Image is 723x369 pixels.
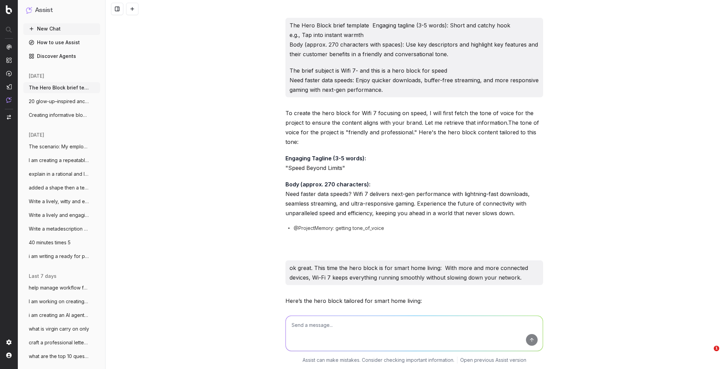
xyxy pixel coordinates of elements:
a: Open previous Assist version [460,357,526,364]
button: I am creating a repeatable prompt to gen [23,155,100,166]
span: I am creating a repeatable prompt to gen [29,157,89,164]
span: what are the top 10 questions that shoul [29,353,89,360]
span: 1 [714,346,719,351]
p: ok great. This time the hero block is for smart home living: With more and more connected devices... [290,263,539,282]
span: help manage workflow for this - includin [29,284,89,291]
button: 20 glow-up–inspired anchor text lines fo [23,96,100,107]
img: Assist [26,7,32,13]
button: explain in a rational and logical manner [23,169,100,180]
span: Write a lively, witty and engaging meta [29,198,89,205]
img: Botify logo [6,5,12,14]
img: Switch project [7,115,11,120]
span: Write a lively and engaging metadescript [29,212,89,219]
span: 40 minutes times 5 [29,239,71,246]
span: i am writing a ready for pick up email w [29,253,89,260]
img: Intelligence [6,57,12,63]
img: Studio [6,84,12,89]
span: i am creating an AI agent for seo conten [29,312,89,319]
strong: Body (approx. 270 characters): [285,181,370,188]
a: How to use Assist [23,37,100,48]
strong: Engaging Tagline (3-5 words): [285,155,366,162]
span: added a shape then a text box within on [29,184,89,191]
button: help manage workflow for this - includin [23,282,100,293]
p: The Hero Block brief template Engaging tagline (3-5 words): Short and catchy hook e.g., Tap into ... [290,21,539,59]
h1: Assist [35,5,53,15]
button: The scenario: My employee is on to a sec [23,141,100,152]
img: Assist [6,97,12,103]
span: explain in a rational and logical manner [29,171,89,177]
img: Setting [6,340,12,345]
span: last 7 days [29,273,57,280]
iframe: Intercom live chat [700,346,716,362]
button: i am creating an AI agent for seo conten [23,310,100,321]
span: I am working on creating sub category co [29,298,89,305]
button: New Chat [23,23,100,34]
button: added a shape then a text box within on [23,182,100,193]
button: 40 minutes times 5 [23,237,100,248]
span: craft a professional letter for chargepb [29,339,89,346]
p: The brief subject is Wifi 7- and this is a hero block for speed Need faster data speeds: Enjoy qu... [290,66,539,95]
button: craft a professional letter for chargepb [23,337,100,348]
span: The scenario: My employee is on to a sec [29,143,89,150]
img: Activation [6,71,12,76]
a: Discover Agents [23,51,100,62]
img: My account [6,353,12,358]
p: Here’s the hero block tailored for smart home living: [285,296,543,306]
span: [DATE] [29,132,44,138]
span: Creating informative block (of this leng [29,112,89,119]
span: Write a metadescription for [PERSON_NAME] [29,225,89,232]
img: Analytics [6,44,12,50]
button: Write a lively, witty and engaging meta [23,196,100,207]
button: i am writing a ready for pick up email w [23,251,100,262]
span: @ProjectMemory: getting tone_of_voice [294,225,384,232]
button: Write a metadescription for [PERSON_NAME] [23,223,100,234]
p: Assist can make mistakes. Consider checking important information. [303,357,454,364]
p: Need faster data speeds? Wifi 7 delivers next-gen performance with lightning-fast downloads, seam... [285,180,543,218]
span: 20 glow-up–inspired anchor text lines fo [29,98,89,105]
button: The Hero Block brief template Engaging [23,82,100,93]
p: "Speed Beyond Limits" [285,153,543,173]
p: To create the hero block for Wifi 7 focusing on speed, I will first fetch the tone of voice for t... [285,108,543,147]
button: Write a lively and engaging metadescript [23,210,100,221]
button: what is virgin carry on only [23,323,100,334]
button: Creating informative block (of this leng [23,110,100,121]
span: The Hero Block brief template Engaging [29,84,89,91]
button: Assist [26,5,97,15]
button: I am working on creating sub category co [23,296,100,307]
span: what is virgin carry on only [29,325,89,332]
button: what are the top 10 questions that shoul [23,351,100,362]
span: [DATE] [29,73,44,79]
